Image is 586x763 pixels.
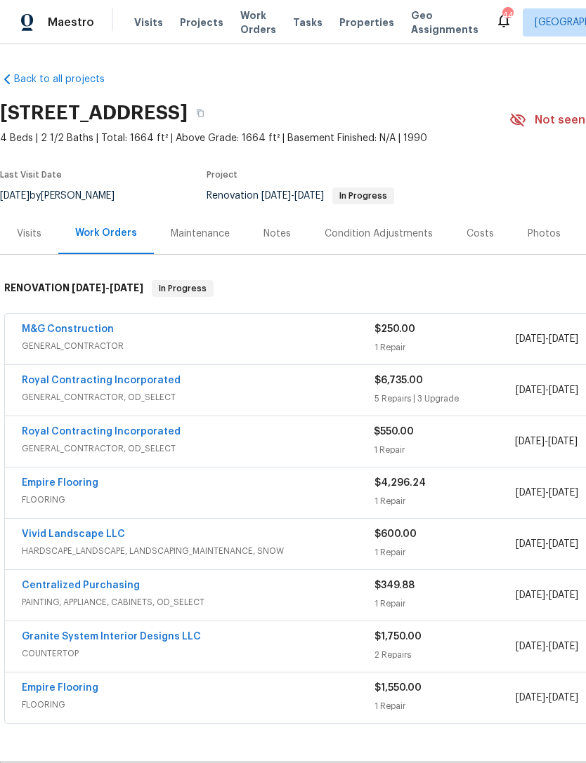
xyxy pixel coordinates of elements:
span: Maestro [48,15,94,29]
span: Renovation [207,191,394,201]
span: [DATE] [516,539,545,549]
span: [DATE] [516,488,545,498]
a: Empire Flooring [22,478,98,488]
span: [DATE] [516,693,545,703]
span: Project [207,171,237,179]
span: - [516,486,578,500]
div: 1 Repair [375,340,516,354]
span: [DATE] [549,642,578,651]
span: [DATE] [72,283,105,293]
span: $550.00 [374,427,414,437]
span: [DATE] [548,437,578,446]
span: [DATE] [549,590,578,600]
span: [DATE] [516,590,545,600]
a: Centralized Purchasing [22,580,140,590]
span: [DATE] [516,642,545,651]
span: GENERAL_CONTRACTOR, OD_SELECT [22,390,375,404]
span: [DATE] [261,191,291,201]
span: $600.00 [375,529,417,539]
span: [DATE] [549,488,578,498]
div: Costs [467,227,494,241]
div: Photos [528,227,561,241]
span: FLOORING [22,698,375,712]
div: 1 Repair [375,699,516,713]
a: Vivid Landscape LLC [22,529,125,539]
span: - [515,434,578,449]
span: In Progress [334,192,393,200]
span: Work Orders [240,8,276,37]
div: 5 Repairs | 3 Upgrade [375,392,516,406]
span: [DATE] [549,693,578,703]
a: Royal Contracting Incorporated [22,427,181,437]
span: $1,750.00 [375,632,422,642]
span: PAINTING, APPLIANCE, CABINETS, OD_SELECT [22,595,375,609]
span: [DATE] [110,283,143,293]
div: Work Orders [75,226,137,240]
div: 1 Repair [375,545,516,559]
div: 1 Repair [375,597,516,611]
span: [DATE] [294,191,324,201]
span: Geo Assignments [411,8,478,37]
span: COUNTERTOP [22,646,375,661]
span: - [516,537,578,551]
span: Visits [134,15,163,29]
a: Royal Contracting Incorporated [22,376,181,385]
span: - [516,332,578,346]
span: $349.88 [375,580,415,590]
div: Visits [17,227,41,241]
span: HARDSCAPE_LANDSCAPE, LANDSCAPING_MAINTENANCE, SNOW [22,544,375,558]
span: [DATE] [515,437,545,446]
button: Copy Address [188,100,213,126]
span: Projects [180,15,223,29]
h6: RENOVATION [4,280,143,297]
a: M&G Construction [22,324,114,334]
span: [DATE] [549,385,578,395]
span: - [516,588,578,602]
span: $250.00 [375,324,415,334]
span: - [516,639,578,653]
span: - [72,283,143,293]
span: $4,296.24 [375,478,426,488]
div: Notes [263,227,291,241]
span: Properties [339,15,394,29]
div: 1 Repair [374,443,514,457]
div: 1 Repair [375,494,516,508]
span: - [261,191,324,201]
div: 44 [502,8,512,22]
div: 2 Repairs [375,648,516,662]
span: [DATE] [549,539,578,549]
span: Tasks [293,18,323,27]
span: GENERAL_CONTRACTOR [22,339,375,353]
span: GENERAL_CONTRACTOR, OD_SELECT [22,442,374,456]
div: Maintenance [171,227,230,241]
a: Granite System Interior Designs LLC [22,632,201,642]
span: [DATE] [549,334,578,344]
span: $1,550.00 [375,683,422,693]
div: Condition Adjustments [325,227,433,241]
span: [DATE] [516,385,545,395]
span: $6,735.00 [375,376,423,385]
span: In Progress [153,281,212,296]
span: [DATE] [516,334,545,344]
span: - [516,383,578,397]
span: - [516,691,578,705]
a: Empire Flooring [22,683,98,693]
span: FLOORING [22,493,375,507]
